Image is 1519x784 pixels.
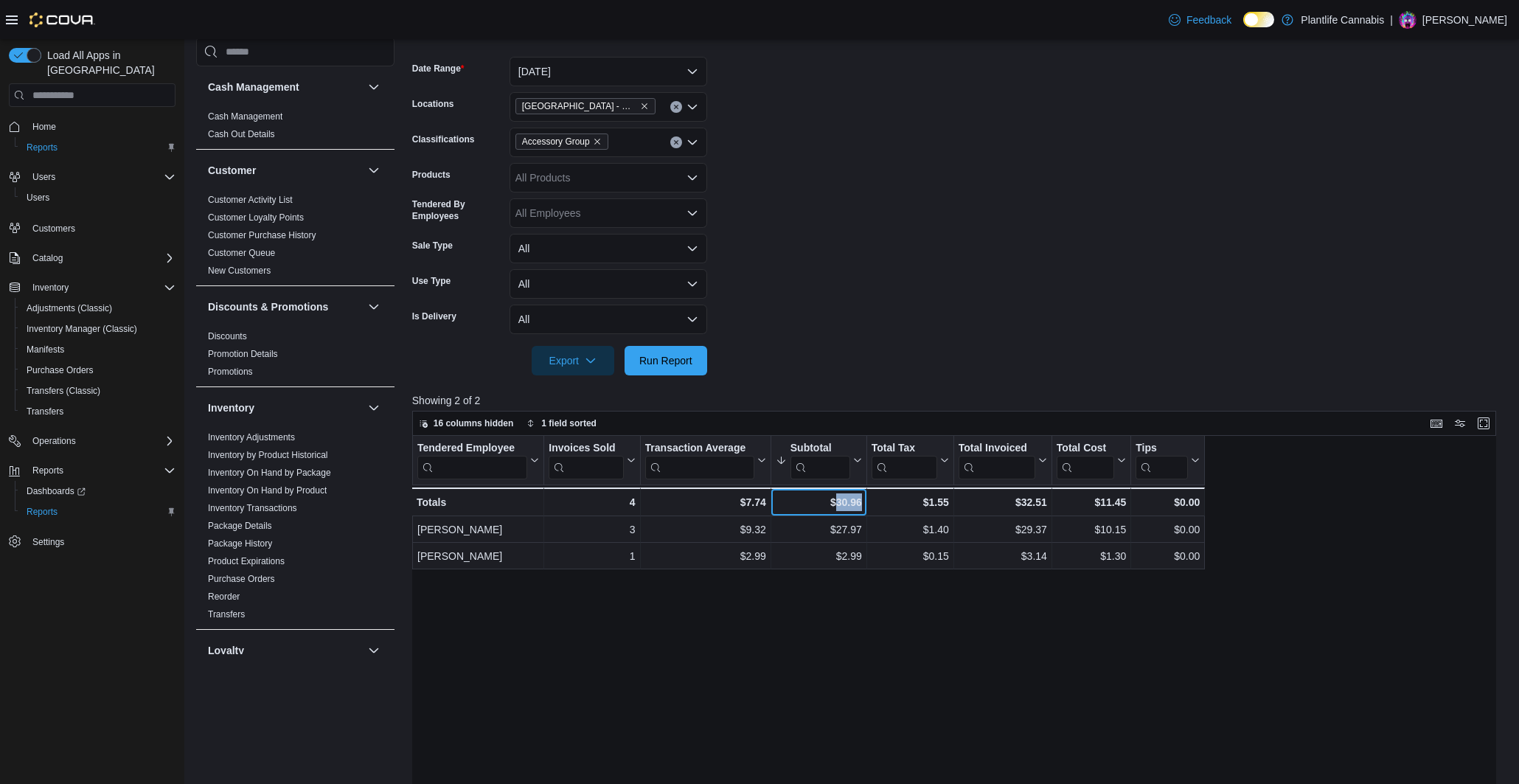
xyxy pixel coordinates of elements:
div: $30.96 [776,493,862,511]
a: Inventory On Hand by Package [208,468,331,478]
p: | [1390,11,1393,29]
span: Settings [27,533,175,551]
button: Inventory Manager (Classic) [15,319,181,339]
a: Cash Management [208,111,282,122]
span: 1 field sorted [541,417,597,429]
button: Total Tax [872,442,949,479]
span: Dashboards [21,482,175,500]
span: Purchase Orders [27,364,94,376]
div: $1.40 [872,521,949,538]
button: Discounts & Promotions [208,299,362,314]
span: Transfers [208,608,245,620]
a: Dashboards [21,482,91,500]
a: Promotions [208,367,253,377]
button: All [510,234,707,263]
div: $2.99 [776,547,862,565]
div: Aaron Bryson [1399,11,1417,29]
span: Purchase Orders [208,573,275,585]
p: Plantlife Cannabis [1301,11,1384,29]
button: Customer [365,162,383,179]
button: Users [3,167,181,187]
h3: Customer [208,163,256,178]
button: Open list of options [686,101,698,113]
button: Enter fullscreen [1475,414,1492,432]
div: Tendered Employee [417,442,527,479]
input: Dark Mode [1243,12,1274,27]
a: Users [21,189,55,207]
button: Clear input [670,136,682,148]
span: Package Details [208,520,272,532]
button: Catalog [27,249,69,267]
button: Cash Management [208,80,362,94]
button: Remove Calgary - Mahogany Market from selection in this group [640,102,649,111]
button: Open list of options [686,172,698,184]
span: Operations [32,435,76,447]
div: $7.74 [644,493,765,511]
button: Run Report [625,346,707,375]
span: Inventory [27,279,175,296]
div: $2.99 [644,547,765,565]
button: Open list of options [686,207,698,219]
button: Manifests [15,339,181,360]
label: Products [412,169,451,181]
a: New Customers [208,266,271,276]
div: Invoices Sold [549,442,623,479]
span: Inventory Transactions [208,502,297,514]
span: Reports [21,503,175,521]
span: Users [21,189,175,207]
span: Accessory Group [515,133,608,150]
span: Inventory On Hand by Package [208,467,331,479]
a: Purchase Orders [21,361,100,379]
a: Inventory On Hand by Product [208,485,327,496]
button: Tendered Employee [417,442,539,479]
a: Cash Out Details [208,129,275,139]
div: Inventory [196,429,394,629]
a: Inventory Transactions [208,503,297,513]
button: Remove Accessory Group from selection in this group [593,137,602,146]
span: Reports [27,142,58,153]
a: Settings [27,533,70,551]
a: Feedback [1163,5,1237,35]
button: Transfers (Classic) [15,381,181,401]
button: Total Cost [1057,442,1126,479]
div: Total Invoiced [959,442,1035,479]
button: Customers [3,217,181,238]
h3: Loyalty [208,643,244,658]
img: Cova [29,13,95,27]
button: Operations [27,432,82,450]
button: Reports [15,137,181,158]
div: Total Tax [872,442,937,479]
span: Promotion Details [208,348,278,360]
a: Customer Queue [208,248,275,258]
span: Package History [208,538,272,549]
span: Customers [32,223,75,235]
a: Inventory Adjustments [208,432,295,443]
div: Subtotal [790,442,850,479]
div: $3.14 [959,547,1047,565]
span: Reports [27,462,175,479]
span: Customer Queue [208,247,275,259]
button: Loyalty [208,643,362,658]
span: Cash Management [208,111,282,122]
span: [GEOGRAPHIC_DATA] - Mahogany Market [522,99,637,114]
button: Total Invoiced [959,442,1047,479]
div: Total Cost [1057,442,1114,456]
div: $0.15 [872,547,949,565]
div: Invoices Sold [549,442,623,456]
label: Sale Type [412,240,453,251]
span: Manifests [27,344,64,355]
div: $1.55 [872,493,949,511]
button: Operations [3,431,181,451]
button: Inventory [27,279,74,296]
div: $0.00 [1136,521,1200,538]
span: Promotions [208,366,253,378]
div: $32.51 [959,493,1047,511]
span: Home [32,121,56,133]
button: Keyboard shortcuts [1428,414,1445,432]
button: All [510,305,707,334]
a: Transfers [21,403,69,420]
button: Inventory [208,400,362,415]
span: Customers [27,218,175,237]
span: Product Expirations [208,555,285,567]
